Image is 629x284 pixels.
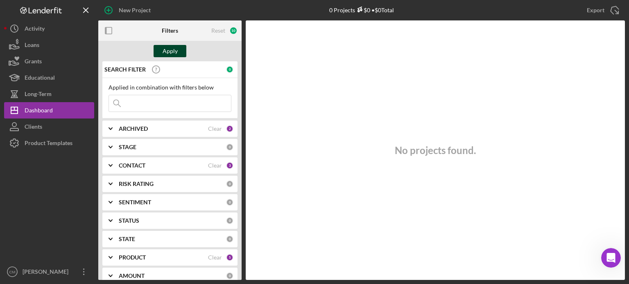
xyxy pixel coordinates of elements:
button: Long-Term [4,86,94,102]
b: STAGE [119,144,136,150]
div: 0 [226,180,233,188]
button: Product Templates [4,135,94,151]
div: Long-Term [25,86,52,104]
div: Clients [25,119,42,137]
b: RISK RATING [119,181,154,187]
button: Export [579,2,625,18]
button: Dashboard [4,102,94,119]
b: STATUS [119,217,139,224]
b: SENTIMENT [119,199,151,206]
div: 3 [226,162,233,169]
b: CONTACT [119,162,145,169]
button: Grants [4,53,94,69]
div: Clear [208,254,222,261]
div: Clear [208,125,222,132]
button: CM[PERSON_NAME] [4,264,94,280]
div: 0 [226,66,233,73]
b: STATE [119,236,135,242]
button: Clients [4,119,94,135]
div: Apply [163,45,178,57]
div: Educational [25,69,55,88]
div: $0 [355,7,370,13]
div: Clear [208,162,222,169]
div: 0 [226,143,233,151]
b: PRODUCT [119,254,146,261]
div: 0 [226,217,233,224]
button: New Project [98,2,159,18]
button: Loans [4,37,94,53]
h3: No projects found. [395,145,476,156]
div: 2 [226,125,233,132]
div: Reset [211,27,225,34]
button: Apply [154,45,186,57]
button: Educational [4,69,94,86]
button: Activity [4,20,94,37]
div: Product Templates [25,135,72,153]
div: Export [587,2,604,18]
div: Dashboard [25,102,53,121]
div: 0 [226,272,233,280]
div: 0 [226,199,233,206]
b: ARCHIVED [119,125,148,132]
div: 5 [226,254,233,261]
iframe: Intercom live chat [601,248,621,268]
div: Grants [25,53,42,72]
div: New Project [119,2,151,18]
div: Applied in combination with filters below [109,84,231,91]
b: SEARCH FILTER [104,66,146,73]
div: 10 [229,27,238,35]
div: Loans [25,37,39,55]
b: AMOUNT [119,273,145,279]
div: Activity [25,20,45,39]
b: Filters [162,27,178,34]
div: [PERSON_NAME] [20,264,74,282]
div: 0 Projects • $0 Total [329,7,394,13]
div: 0 [226,235,233,243]
text: CM [9,270,16,274]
